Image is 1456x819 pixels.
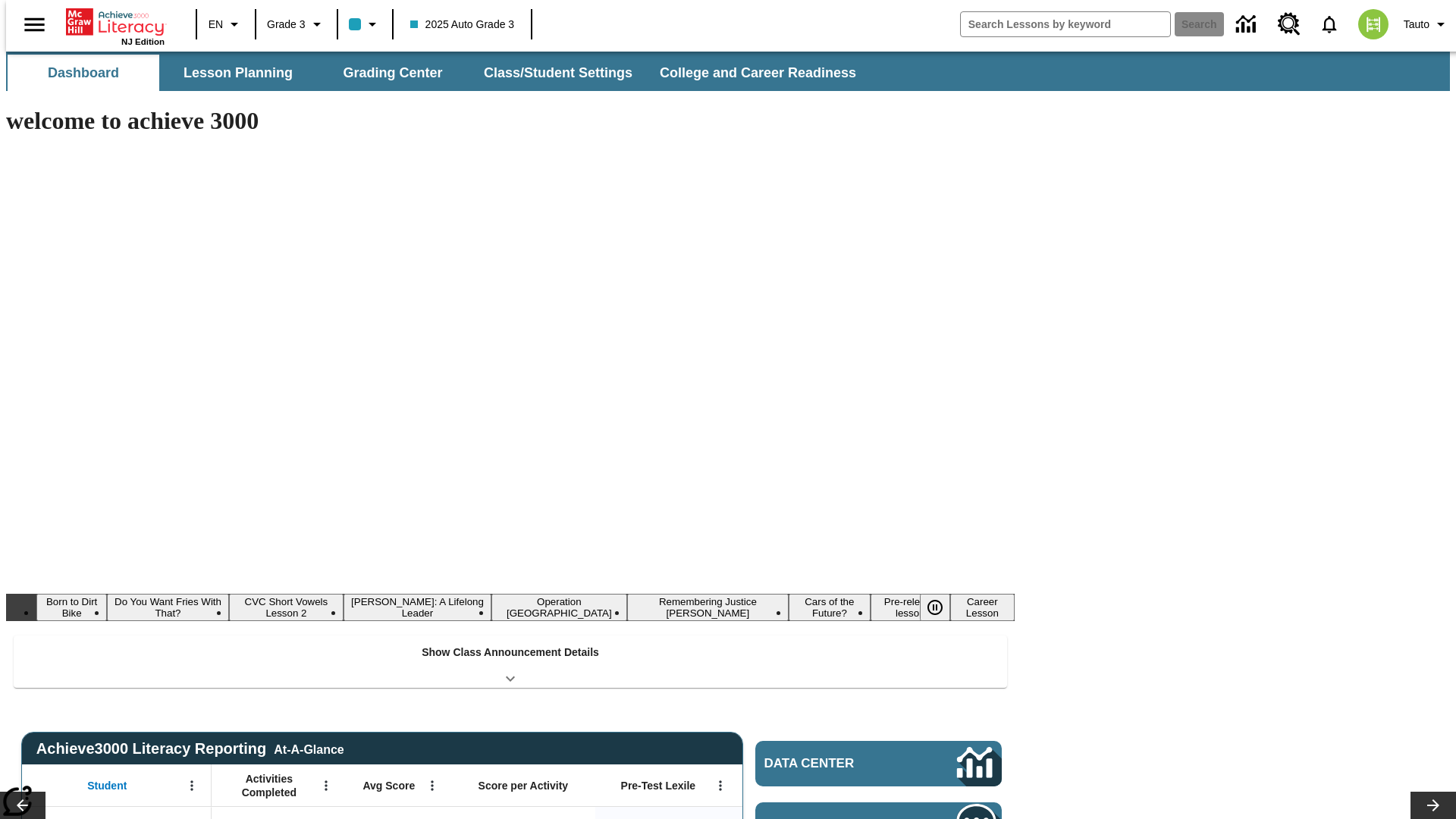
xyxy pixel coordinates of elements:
span: Avg Score [362,779,415,792]
button: Select a new avatar [1349,5,1398,44]
span: Tauto [1404,17,1429,33]
button: Language: EN, Select a language [202,11,250,38]
button: Slide 7 Cars of the Future? [789,594,871,621]
button: Grade: Grade 3, Select a grade [261,11,332,38]
a: Resource Center, Will open in new tab [1269,4,1310,45]
input: search field [961,12,1170,36]
button: Slide 2 Do You Want Fries With That? [107,594,228,621]
button: Class color is light blue. Change class color [343,11,388,38]
span: Score per Activity [479,779,569,792]
a: Data Center [1227,4,1269,45]
button: Open Menu [315,774,337,797]
button: Slide 3 CVC Short Vowels Lesson 2 [229,594,344,621]
button: Open Menu [180,774,203,797]
span: Achieve3000 Literacy Reporting [36,740,344,758]
button: Open Menu [421,774,444,797]
button: Open Menu [709,774,732,797]
span: Activities Completed [219,772,319,799]
button: Slide 5 Operation London Bridge [491,594,627,621]
button: Slide 4 Dianne Feinstein: A Lifelong Leader [344,594,491,621]
a: Notifications [1310,5,1349,44]
button: Lesson carousel, Next [1410,792,1456,819]
span: Pre-Test Lexile [621,779,696,792]
button: Slide 6 Remembering Justice O'Connor [627,594,789,621]
button: Dashboard [8,55,159,91]
p: Show Class Announcement Details [422,645,599,661]
button: Pause [920,594,950,621]
button: Slide 9 Career Lesson [950,594,1015,621]
span: EN [209,17,223,33]
div: Home [66,5,165,46]
span: Data Center [764,756,906,771]
div: SubNavbar [6,55,870,91]
button: Class/Student Settings [472,55,645,91]
span: 2025 Auto Grade 3 [410,17,515,33]
button: Profile/Settings [1398,11,1456,38]
h1: welcome to achieve 3000 [6,107,1015,135]
img: avatar image [1358,9,1389,39]
button: Open side menu [12,2,57,47]
button: Slide 1 Born to Dirt Bike [36,594,107,621]
button: Lesson Planning [162,55,314,91]
div: SubNavbar [6,52,1450,91]
button: College and Career Readiness [648,55,868,91]
a: Home [66,7,165,37]
span: Grade 3 [267,17,306,33]
span: Student [87,779,127,792]
div: At-A-Glance [274,740,344,757]
button: Grading Center [317,55,469,91]
span: NJ Edition [121,37,165,46]
div: Show Class Announcement Details [14,635,1007,688]
button: Slide 8 Pre-release lesson [871,594,950,621]
a: Data Center [755,741,1002,786]
div: Pause [920,594,965,621]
